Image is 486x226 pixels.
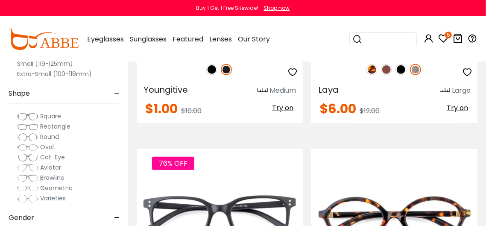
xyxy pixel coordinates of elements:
[445,32,452,38] i: 5
[143,84,188,96] span: Youngitive
[114,83,120,104] span: -
[360,106,380,116] span: $12.00
[17,69,92,79] label: Extra-Small (100-118mm)
[447,103,468,113] span: Try on
[438,35,448,45] a: 5
[152,157,194,170] span: 76% OFF
[40,143,54,151] span: Oval
[269,85,296,96] div: Medium
[181,106,202,116] span: $10.00
[366,64,378,75] img: Leopard
[17,59,73,69] label: Small (119-125mm)
[238,34,270,44] span: Our Story
[130,34,167,44] span: Sunglasses
[40,122,70,131] span: Rectangle
[17,184,38,193] img: Geometric.png
[440,88,450,94] img: size ruler
[173,34,203,44] span: Featured
[40,153,65,161] span: Cat-Eye
[258,88,268,94] img: size ruler
[196,4,258,12] div: Buy 1 Get 1 Free Sitewide!
[318,84,339,96] span: Laya
[209,34,232,44] span: Lenses
[269,103,296,114] button: Try on
[444,103,471,114] button: Try on
[221,64,232,75] img: Matte Black
[17,174,38,182] img: Browline.png
[17,112,38,121] img: Square.png
[40,163,61,172] span: Aviator
[40,194,66,203] span: Varieties
[17,123,38,131] img: Rectangle.png
[40,112,61,120] span: Square
[272,103,293,113] span: Try on
[40,173,64,182] span: Browline
[452,85,471,96] div: Large
[17,143,38,152] img: Oval.png
[17,164,38,172] img: Aviator.png
[87,34,124,44] span: Eyeglasses
[17,153,38,162] img: Cat-Eye.png
[40,132,59,141] span: Round
[206,64,217,75] img: Black
[17,133,38,141] img: Round.png
[264,4,290,12] div: Shop now
[145,100,178,118] span: $1.00
[381,64,392,75] img: Brown
[320,100,356,118] span: $6.00
[395,64,407,75] img: Black
[9,29,79,50] img: abbeglasses.com
[40,184,73,192] span: Geometric
[17,194,38,203] img: Varieties.png
[9,83,30,104] span: Shape
[410,64,421,75] img: Gun
[260,4,290,12] a: Shop now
